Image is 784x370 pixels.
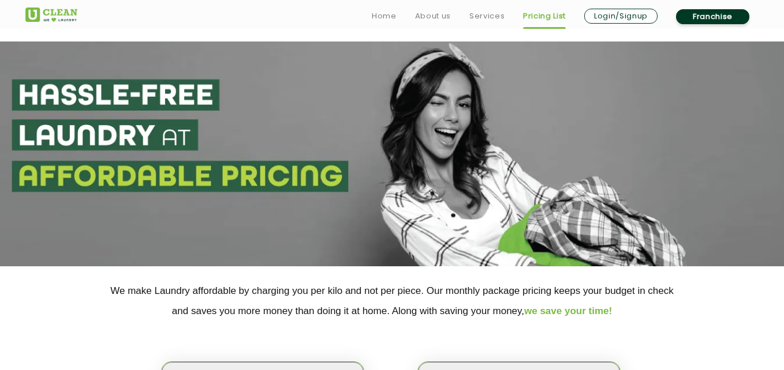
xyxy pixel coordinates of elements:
a: Services [469,9,505,23]
p: We make Laundry affordable by charging you per kilo and not per piece. Our monthly package pricin... [25,281,759,321]
a: Login/Signup [584,9,658,24]
a: Home [372,9,397,23]
a: About us [415,9,451,23]
img: UClean Laundry and Dry Cleaning [25,7,77,22]
span: we save your time! [524,305,612,316]
a: Pricing List [523,9,566,23]
a: Franchise [676,9,749,24]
